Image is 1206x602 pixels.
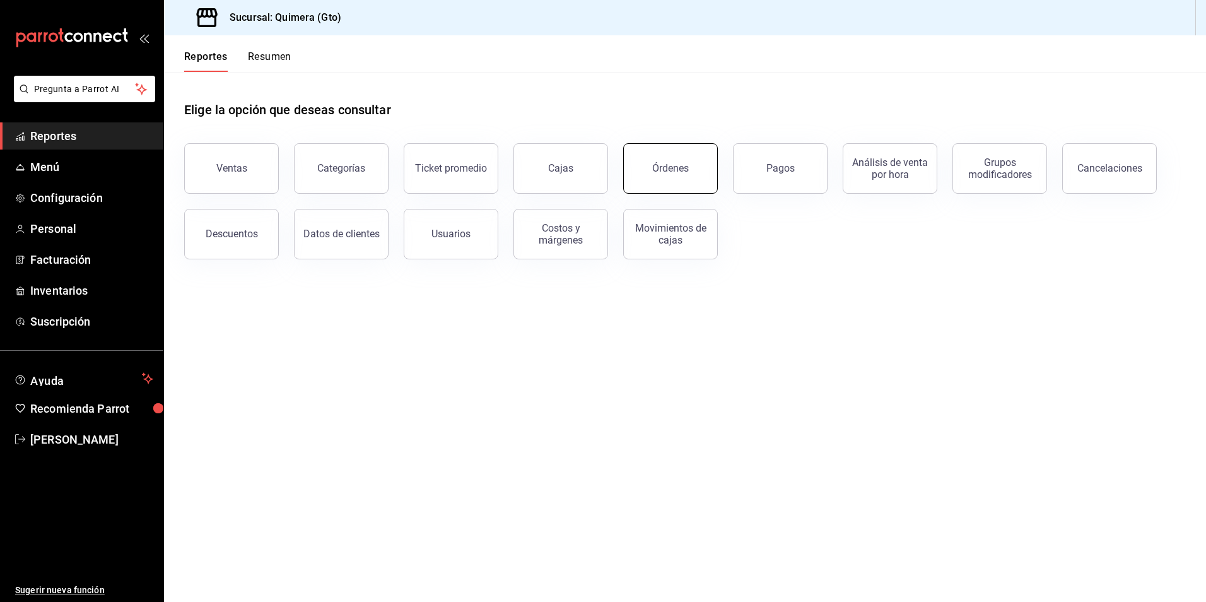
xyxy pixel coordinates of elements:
button: open_drawer_menu [139,33,149,43]
button: Grupos modificadores [952,143,1047,194]
button: Análisis de venta por hora [843,143,937,194]
div: Ventas [216,162,247,174]
span: Inventarios [30,282,153,299]
span: Suscripción [30,313,153,330]
button: Movimientos de cajas [623,209,718,259]
div: Análisis de venta por hora [851,156,929,180]
h1: Elige la opción que deseas consultar [184,100,391,119]
button: Datos de clientes [294,209,389,259]
button: Pagos [733,143,828,194]
div: Ticket promedio [415,162,487,174]
span: Configuración [30,189,153,206]
div: Usuarios [431,228,471,240]
button: Pregunta a Parrot AI [14,76,155,102]
button: Costos y márgenes [513,209,608,259]
span: Ayuda [30,371,137,386]
button: Usuarios [404,209,498,259]
span: Sugerir nueva función [15,584,153,597]
button: Ventas [184,143,279,194]
h3: Sucursal: Quimera (Gto) [220,10,341,25]
div: Cancelaciones [1077,162,1142,174]
button: Descuentos [184,209,279,259]
div: Movimientos de cajas [631,222,710,246]
div: Cajas [548,162,573,174]
button: Cancelaciones [1062,143,1157,194]
span: Pregunta a Parrot AI [34,83,136,96]
div: navigation tabs [184,50,291,72]
button: Reportes [184,50,228,72]
span: [PERSON_NAME] [30,431,153,448]
a: Pregunta a Parrot AI [9,91,155,105]
div: Órdenes [652,162,689,174]
button: Órdenes [623,143,718,194]
span: Reportes [30,127,153,145]
div: Pagos [766,162,795,174]
div: Descuentos [206,228,258,240]
span: Personal [30,220,153,237]
div: Datos de clientes [303,228,380,240]
div: Categorías [317,162,365,174]
div: Grupos modificadores [961,156,1039,180]
span: Menú [30,158,153,175]
div: Costos y márgenes [522,222,600,246]
button: Resumen [248,50,291,72]
span: Facturación [30,251,153,268]
button: Categorías [294,143,389,194]
button: Cajas [513,143,608,194]
button: Ticket promedio [404,143,498,194]
span: Recomienda Parrot [30,400,153,417]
